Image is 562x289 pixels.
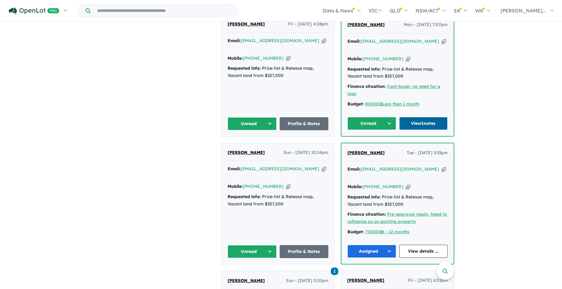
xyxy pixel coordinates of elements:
[347,117,396,130] button: Unread
[228,38,241,43] strong: Email:
[347,21,385,28] a: [PERSON_NAME]
[347,194,381,200] strong: Requested info:
[347,84,386,89] strong: Finance situation:
[347,277,384,283] span: [PERSON_NAME]
[347,66,381,72] strong: Requested info:
[228,193,328,208] div: Price-list & Release map, Vacant land from $327,000
[347,211,386,217] strong: Finance situation:
[228,21,265,27] span: [PERSON_NAME]
[322,166,326,172] button: Copy
[347,38,360,44] strong: Email:
[347,84,440,96] a: Cash buyer, no need for a loan
[406,184,410,190] button: Copy
[501,8,546,14] span: [PERSON_NAME]...
[347,245,396,258] button: Assigned
[404,21,448,28] span: Mon - [DATE] 7:07pm
[360,166,439,172] a: [EMAIL_ADDRESS][DOMAIN_NAME]
[228,21,265,28] a: [PERSON_NAME]
[347,277,384,284] a: [PERSON_NAME]
[280,117,329,130] a: Profile & Notes
[407,149,448,157] span: Tue - [DATE] 3:33pm
[347,66,448,80] div: Price-list & Release map, Vacant land from $327,000
[363,184,403,189] a: [PHONE_NUMBER]
[331,267,338,275] a: 1
[347,149,385,157] a: [PERSON_NAME]
[228,150,265,155] span: [PERSON_NAME]
[228,55,243,61] strong: Mobile:
[347,229,364,234] strong: Budget:
[347,56,363,61] strong: Mobile:
[241,38,319,43] a: [EMAIL_ADDRESS][DOMAIN_NAME]
[228,166,241,171] strong: Email:
[228,245,277,258] button: Unread
[228,65,261,71] strong: Requested info:
[347,228,448,236] div: |
[347,150,385,155] span: [PERSON_NAME]
[347,22,385,27] span: [PERSON_NAME]
[365,229,381,234] a: 750000
[347,101,448,108] div: |
[228,194,261,199] strong: Requested info:
[399,245,448,258] a: View details ...
[347,166,360,172] strong: Email:
[382,101,419,107] a: Less than 1 month
[228,277,265,284] a: [PERSON_NAME]
[406,56,410,62] button: Copy
[286,277,328,284] span: Sun - [DATE] 5:10pm
[228,278,265,283] span: [PERSON_NAME]
[228,184,243,189] strong: Mobile:
[360,38,439,44] a: [EMAIL_ADDRESS][DOMAIN_NAME]
[228,117,277,130] button: Unread
[9,7,59,15] img: Openlot PRO Logo White
[365,101,381,107] a: 800000
[382,229,409,234] a: 6 - 12 months
[363,56,403,61] a: [PHONE_NUMBER]
[241,166,319,171] a: [EMAIL_ADDRESS][DOMAIN_NAME]
[399,117,448,130] a: View1notes
[347,211,447,224] a: Pre-approval ready, Need to refinance on an existing property
[347,101,364,107] strong: Budget:
[286,183,291,190] button: Copy
[286,55,291,61] button: Copy
[322,38,326,44] button: Copy
[243,184,284,189] a: [PHONE_NUMBER]
[347,184,363,189] strong: Mobile:
[288,21,328,28] span: Fri - [DATE] 4:28pm
[280,245,329,258] a: Profile & Notes
[347,194,448,208] div: Price-list & Release map, Vacant land from $327,000
[228,65,328,79] div: Price-list & Release map, Vacant land from $327,000
[92,4,236,17] input: Try estate name, suburb, builder or developer
[243,55,284,61] a: [PHONE_NUMBER]
[284,149,328,156] span: Sun - [DATE] 10:14pm
[408,277,448,284] span: Fri - [DATE] 6:51pm
[228,149,265,156] a: [PERSON_NAME]
[442,166,446,172] button: Copy
[442,38,446,45] button: Copy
